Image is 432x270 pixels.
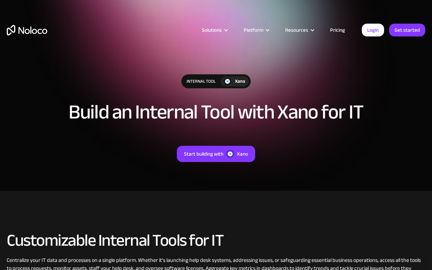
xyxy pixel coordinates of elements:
a: Get started [389,24,425,36]
a: Login [362,24,384,36]
div: Start building with [184,150,223,158]
div: Solutions [202,26,222,34]
div: Internal Tool [182,75,221,88]
div: Solutions [193,26,235,34]
div: Xano [235,78,245,85]
div: Resources [285,26,308,34]
a: Pricing [322,26,353,34]
h2: Customizable Internal Tools for IT [7,231,425,249]
a: home [7,25,47,35]
a: Start building withXano [177,146,255,162]
div: Platform [244,26,263,34]
div: Xano [237,150,248,158]
h1: Build an Internal Tool with Xano for IT [64,102,368,122]
div: Platform [235,26,277,34]
div: Resources [277,26,322,34]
